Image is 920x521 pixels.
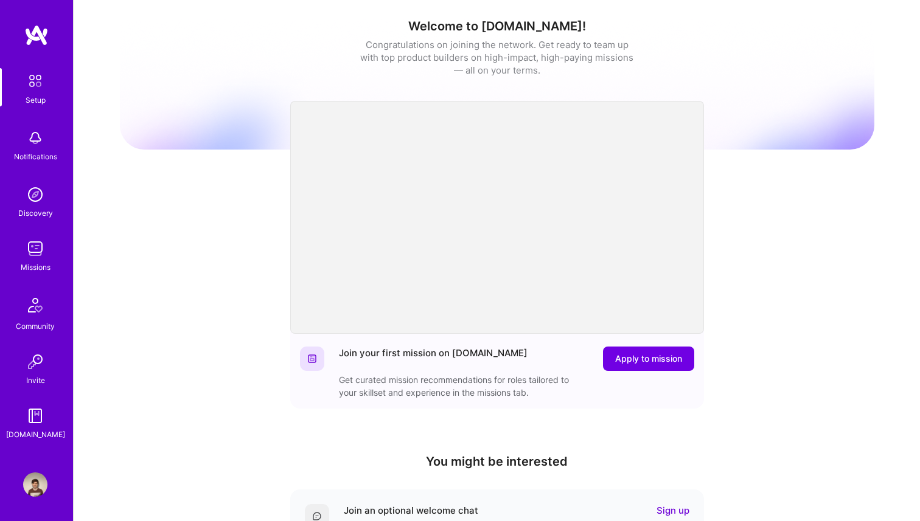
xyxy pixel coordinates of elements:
[360,38,634,77] div: Congratulations on joining the network. Get ready to team up with top product builders on high-im...
[339,347,528,371] div: Join your first mission on [DOMAIN_NAME]
[23,126,47,150] img: bell
[14,150,57,163] div: Notifications
[20,472,51,497] a: User Avatar
[23,472,47,497] img: User Avatar
[23,68,48,94] img: setup
[615,353,682,365] span: Apply to mission
[21,261,51,274] div: Missions
[26,94,46,106] div: Setup
[307,354,317,364] img: Website
[18,207,53,219] div: Discovery
[24,24,49,46] img: logo
[6,428,65,441] div: [DOMAIN_NAME]
[23,404,47,428] img: guide book
[290,101,704,334] iframe: video
[16,320,55,333] div: Community
[339,373,582,399] div: Get curated mission recommendations for roles tailored to your skillset and experience in the mis...
[23,182,47,207] img: discovery
[21,291,50,320] img: Community
[290,454,704,469] h4: You might be interested
[120,19,874,33] h1: Welcome to [DOMAIN_NAME]!
[657,504,689,517] a: Sign up
[23,236,47,261] img: teamwork
[23,350,47,374] img: Invite
[26,374,45,387] div: Invite
[312,511,322,521] img: Comment
[603,347,694,371] button: Apply to mission
[344,504,478,517] div: Join an optional welcome chat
